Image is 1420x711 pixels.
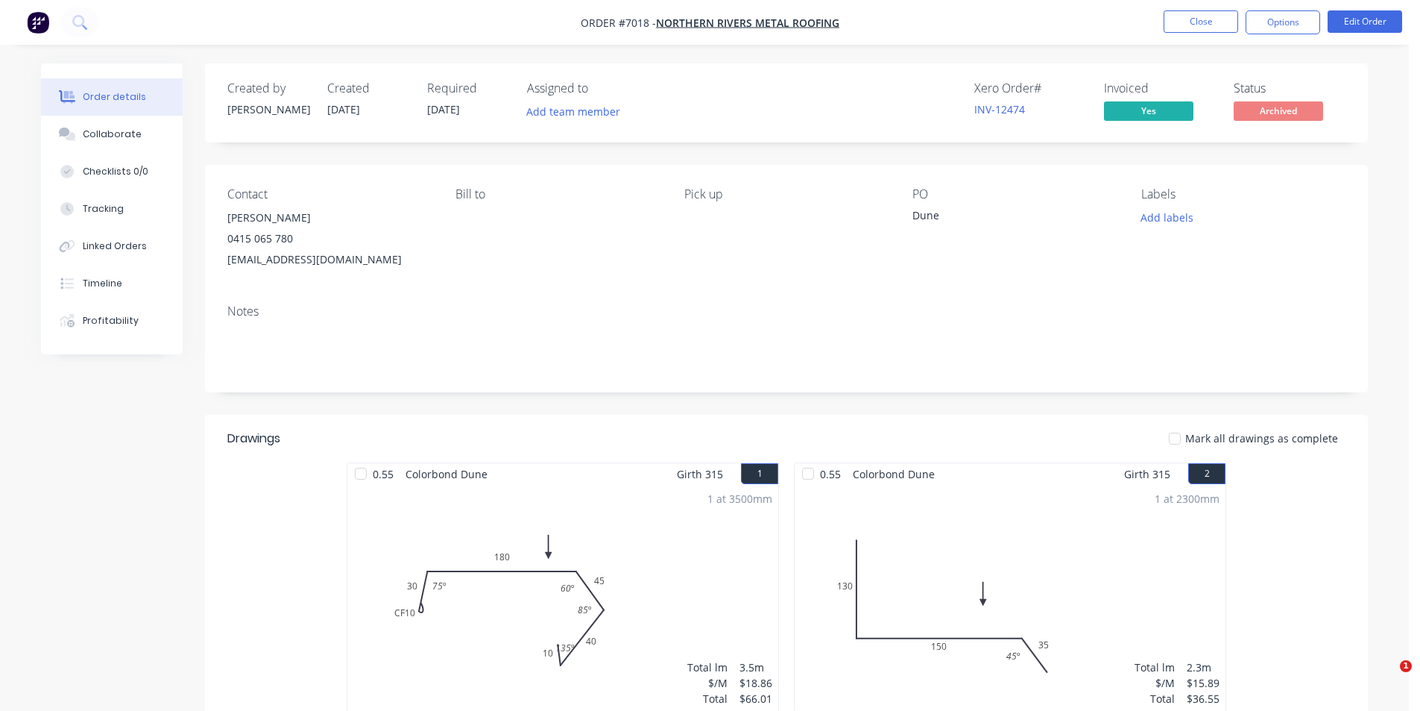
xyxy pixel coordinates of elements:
div: [EMAIL_ADDRESS][DOMAIN_NAME] [227,249,432,270]
a: INV-12474 [974,102,1025,116]
button: 2 [1188,463,1225,484]
div: Tracking [83,202,124,216]
button: Linked Orders [41,228,183,265]
div: Collaborate [83,128,142,141]
button: Add team member [527,101,628,122]
button: Order details [41,78,183,116]
button: 1 [741,463,778,484]
span: Colorbond Dune [847,463,941,485]
button: Tracking [41,190,183,228]
div: Profitability [83,314,139,328]
div: Labels [1141,187,1345,201]
div: Dune [912,207,1099,228]
div: 0415 065 780 [227,228,432,249]
a: Northern Rivers Metal Roofing [656,16,839,30]
div: $/M [687,675,728,691]
div: Pick up [684,187,889,201]
div: Required [427,81,509,95]
div: Contact [227,187,432,201]
span: Colorbond Dune [400,463,493,485]
div: Order details [83,90,146,104]
span: Mark all drawings as complete [1185,430,1338,446]
div: $15.89 [1187,675,1219,691]
div: [PERSON_NAME]0415 065 780[EMAIL_ADDRESS][DOMAIN_NAME] [227,207,432,270]
button: Timeline [41,265,183,302]
div: 1 at 2300mm [1155,491,1219,507]
span: Girth 315 [1124,463,1170,485]
div: 3.5m [739,660,772,675]
div: Invoiced [1104,81,1216,95]
div: 1 at 3500mm [707,491,772,507]
span: 0.55 [367,463,400,485]
span: Order #7018 - [581,16,656,30]
div: Total lm [687,660,728,675]
div: $66.01 [739,691,772,707]
button: Collaborate [41,116,183,153]
div: [PERSON_NAME] [227,101,309,117]
div: Timeline [83,277,122,290]
div: Total [1135,691,1175,707]
div: Xero Order # [974,81,1086,95]
div: [PERSON_NAME] [227,207,432,228]
div: Total [687,691,728,707]
span: Archived [1234,101,1323,120]
button: Close [1164,10,1238,33]
div: Linked Orders [83,239,147,253]
div: Notes [227,304,1345,319]
span: Girth 315 [677,463,723,485]
div: $18.86 [739,675,772,691]
button: Profitability [41,302,183,339]
button: Edit Order [1328,10,1402,33]
div: PO [912,187,1117,201]
div: $/M [1135,675,1175,691]
div: Created by [227,81,309,95]
div: Created [327,81,409,95]
button: Checklists 0/0 [41,153,183,190]
div: $36.55 [1187,691,1219,707]
span: Yes [1104,101,1193,120]
img: Factory [27,11,49,34]
button: Add team member [519,101,628,122]
div: Drawings [227,430,280,448]
button: Options [1246,10,1320,34]
iframe: Intercom live chat [1369,660,1405,696]
div: Assigned to [527,81,676,95]
span: 1 [1400,660,1412,672]
div: Checklists 0/0 [83,165,148,178]
span: [DATE] [427,102,460,116]
div: 2.3m [1187,660,1219,675]
button: Add labels [1132,207,1201,228]
span: [DATE] [327,102,360,116]
span: 0.55 [814,463,847,485]
div: Bill to [455,187,660,201]
div: Total lm [1135,660,1175,675]
div: Status [1234,81,1345,95]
